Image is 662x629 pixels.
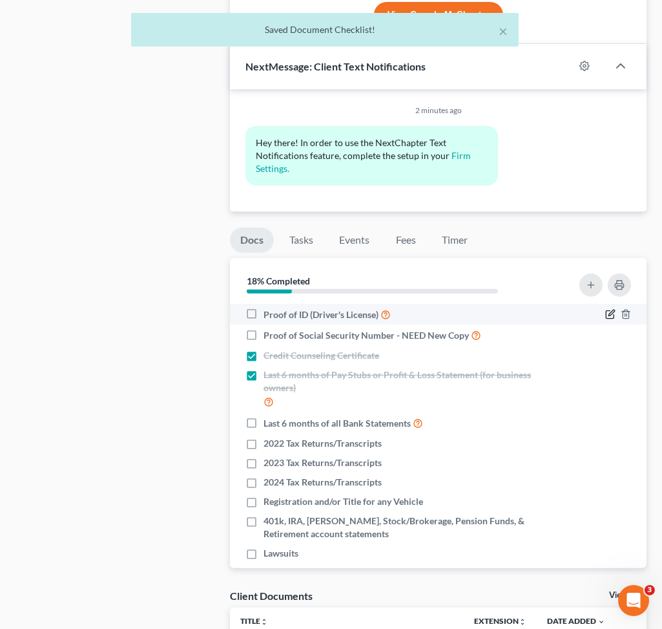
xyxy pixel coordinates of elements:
[264,437,382,450] span: 2022 Tax Returns/Transcripts
[264,476,382,489] span: 2024 Tax Returns/Transcripts
[247,275,310,286] strong: 18% Completed
[264,515,531,540] span: 401k, IRA, [PERSON_NAME], Stock/Brokerage, Pension Funds, & Retirement account statements
[264,495,423,508] span: Registration and/or Title for any Vehicle
[264,329,469,342] span: Proof of Social Security Number - NEED New Copy
[279,228,324,253] a: Tasks
[474,616,526,626] a: Extensionunfold_more
[499,23,508,39] button: ×
[264,349,379,362] span: Credit Counseling Certificate
[374,2,503,28] a: View Case in MyChapter
[264,456,382,469] span: 2023 Tax Returns/Transcripts
[645,585,655,595] span: 3
[431,228,478,253] a: Timer
[230,228,274,253] a: Docs
[260,618,268,626] i: unfold_more
[264,417,411,430] span: Last 6 months of all Bank Statements
[609,591,641,600] a: View All
[141,23,508,36] div: Saved Document Checklist!
[256,137,450,161] span: Hey there! In order to use the NextChapter Text Notifications feature, complete the setup in your
[264,547,298,560] span: Lawsuits
[240,616,268,626] a: Titleunfold_more
[547,616,605,626] a: Date Added expand_more
[385,228,426,253] a: Fees
[264,308,378,321] span: Proof of ID (Driver's License)
[230,589,313,602] div: Client Documents
[597,618,605,626] i: expand_more
[264,368,531,394] span: Last 6 months of Pay Stubs or Profit & Loss Statement (for business owners)
[245,60,426,72] span: NextMessage: Client Text Notifications
[329,228,380,253] a: Events
[519,618,526,626] i: unfold_more
[618,585,649,616] iframe: Intercom live chat
[245,105,631,116] div: 2 minutes ago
